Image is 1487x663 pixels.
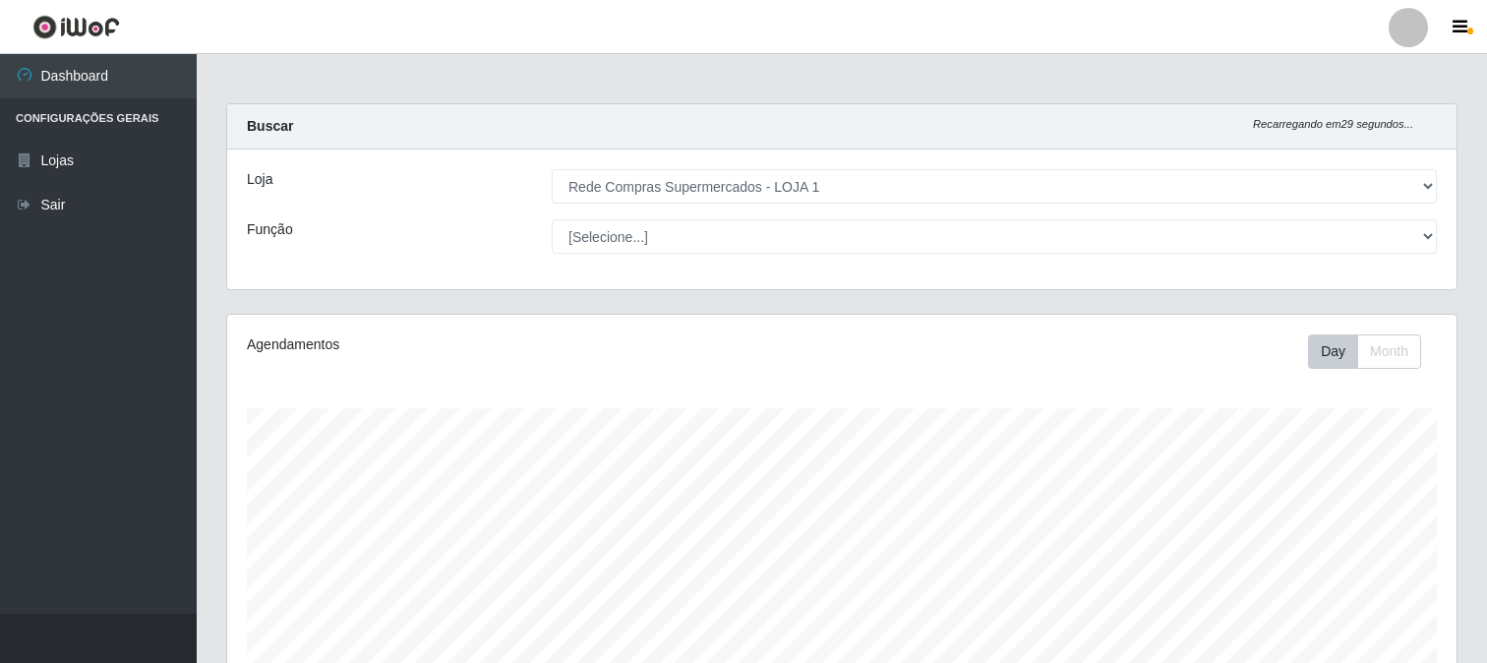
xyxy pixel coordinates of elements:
div: Toolbar with button groups [1308,334,1437,369]
img: CoreUI Logo [32,15,120,39]
div: Agendamentos [247,334,726,355]
i: Recarregando em 29 segundos... [1253,118,1413,130]
label: Função [247,219,293,240]
div: First group [1308,334,1421,369]
strong: Buscar [247,118,293,134]
button: Month [1357,334,1421,369]
label: Loja [247,169,272,190]
button: Day [1308,334,1358,369]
